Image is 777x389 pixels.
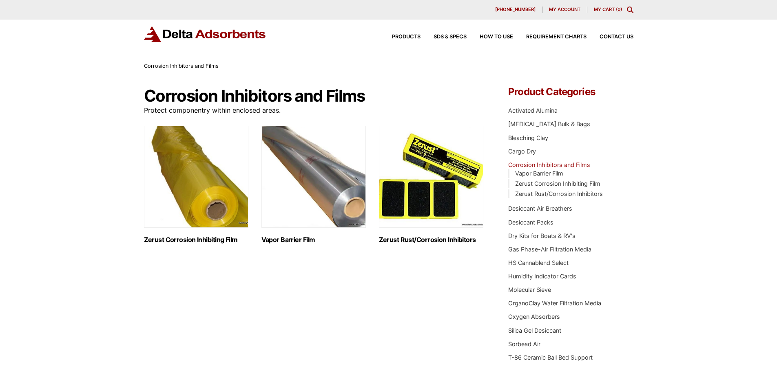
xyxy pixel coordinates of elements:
a: Oxygen Absorbers [508,313,560,320]
a: Zerust Rust/Corrosion Inhibitors [515,190,603,197]
a: Visit product category Vapor Barrier Film [261,126,366,244]
a: How to Use [467,34,513,40]
div: Toggle Modal Content [627,7,633,13]
a: Bleaching Clay [508,134,548,141]
a: Gas Phase-Air Filtration Media [508,246,591,253]
a: T-86 Ceramic Ball Bed Support [508,354,593,361]
a: Humidity Indicator Cards [508,273,576,280]
a: Dry Kits for Boats & RV's [508,232,576,239]
span: [PHONE_NUMBER] [495,7,536,12]
a: Corrosion Inhibitors and Films [508,161,590,168]
a: Contact Us [587,34,633,40]
a: SDS & SPECS [421,34,467,40]
a: Desiccant Packs [508,219,553,226]
a: Visit product category Zerust Rust/Corrosion Inhibitors [379,126,483,244]
span: SDS & SPECS [434,34,467,40]
img: Zerust Rust/Corrosion Inhibitors [379,126,483,228]
a: OrganoClay Water Filtration Media [508,300,601,307]
h4: Product Categories [508,87,633,97]
a: Vapor Barrier Film [515,170,563,177]
span: Products [392,34,421,40]
a: Requirement Charts [513,34,587,40]
a: Desiccant Air Breathers [508,205,572,212]
img: Delta Adsorbents [144,26,266,42]
a: Cargo Dry [508,148,536,155]
span: Contact Us [600,34,633,40]
a: Visit product category Zerust Corrosion Inhibiting Film [144,126,248,244]
span: Corrosion Inhibitors and Films [144,63,219,69]
a: [MEDICAL_DATA] Bulk & Bags [508,120,590,127]
h2: Zerust Corrosion Inhibiting Film [144,236,248,244]
span: My account [549,7,580,12]
a: Molecular Sieve [508,286,551,293]
a: [PHONE_NUMBER] [489,7,542,13]
a: Silica Gel Desiccant [508,327,561,334]
span: How to Use [480,34,513,40]
a: Sorbead Air [508,340,540,347]
img: Vapor Barrier Film [261,126,366,228]
h2: Zerust Rust/Corrosion Inhibitors [379,236,483,244]
span: 0 [618,7,620,12]
a: Zerust Corrosion Inhibiting Film [515,180,600,187]
h2: Vapor Barrier Film [261,236,366,244]
img: Zerust Corrosion Inhibiting Film [144,126,248,228]
a: My account [542,7,587,13]
h1: Corrosion Inhibitors and Films [144,87,484,105]
a: Products [379,34,421,40]
p: Protect componentry within enclosed areas. [144,105,484,116]
a: My Cart (0) [594,7,622,12]
span: Requirement Charts [526,34,587,40]
a: Activated Alumina [508,107,558,114]
a: HS Cannablend Select [508,259,569,266]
